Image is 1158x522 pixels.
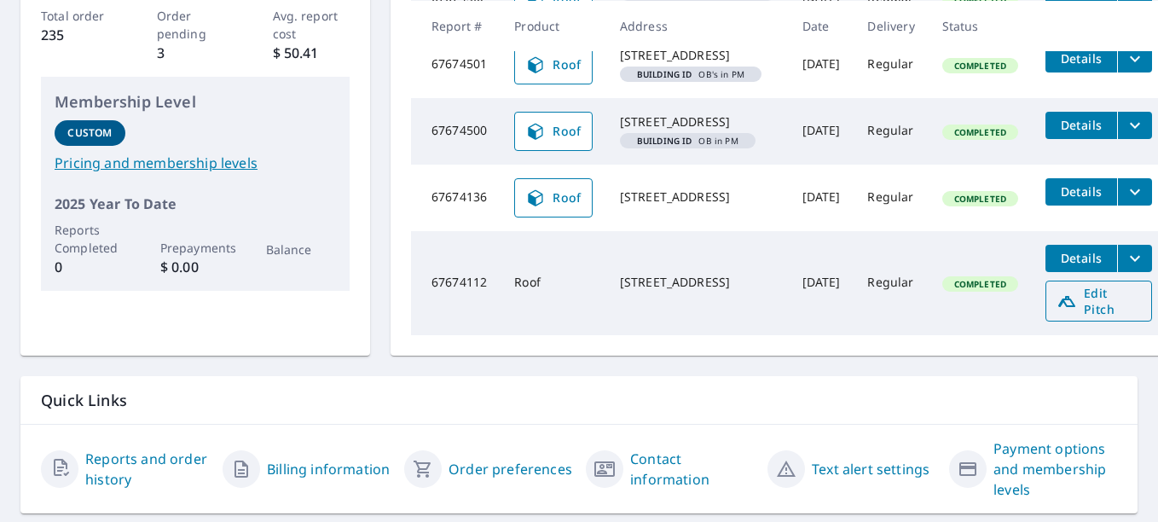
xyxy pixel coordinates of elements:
[411,98,501,165] td: 67674500
[854,32,928,98] td: Regular
[789,32,854,98] td: [DATE]
[55,221,125,257] p: Reports Completed
[620,47,775,64] div: [STREET_ADDRESS]
[449,459,572,479] a: Order preferences
[55,153,336,173] a: Pricing and membership levels
[1117,112,1152,139] button: filesDropdownBtn-67674500
[993,438,1117,500] a: Payment options and membership levels
[41,25,119,45] p: 235
[411,231,501,335] td: 67674112
[514,112,593,151] a: Roof
[411,32,501,98] td: 67674501
[525,188,582,208] span: Roof
[944,193,1016,205] span: Completed
[789,98,854,165] td: [DATE]
[1117,178,1152,206] button: filesDropdownBtn-67674136
[501,231,606,335] td: Roof
[55,194,336,214] p: 2025 Year To Date
[1045,178,1117,206] button: detailsBtn-67674136
[273,43,350,63] p: $ 50.41
[267,459,390,479] a: Billing information
[41,7,119,25] p: Total order
[944,278,1016,290] span: Completed
[1057,285,1141,317] span: Edit Pitch
[266,241,337,258] p: Balance
[525,55,582,75] span: Roof
[273,7,350,43] p: Avg. report cost
[637,136,692,145] em: Building ID
[411,165,501,231] td: 67674136
[1045,245,1117,272] button: detailsBtn-67674112
[1056,183,1107,200] span: Details
[620,113,775,130] div: [STREET_ADDRESS]
[525,121,582,142] span: Roof
[1045,45,1117,72] button: detailsBtn-67674501
[85,449,209,490] a: Reports and order history
[812,459,929,479] a: Text alert settings
[160,239,231,257] p: Prepayments
[1056,117,1107,133] span: Details
[637,70,692,78] em: Building ID
[854,98,928,165] td: Regular
[944,126,1016,138] span: Completed
[627,136,749,145] span: OB in PM
[67,125,112,141] p: Custom
[514,45,593,84] a: Roof
[55,257,125,277] p: 0
[789,165,854,231] td: [DATE]
[1045,281,1152,322] a: Edit Pitch
[1056,50,1107,67] span: Details
[630,449,754,490] a: Contact information
[1117,45,1152,72] button: filesDropdownBtn-67674501
[854,165,928,231] td: Regular
[160,257,231,277] p: $ 0.00
[789,231,854,335] td: [DATE]
[854,231,928,335] td: Regular
[620,274,775,291] div: [STREET_ADDRESS]
[627,70,755,78] span: OB's in PM
[1117,245,1152,272] button: filesDropdownBtn-67674112
[1056,250,1107,266] span: Details
[41,390,1117,411] p: Quick Links
[157,7,234,43] p: Order pending
[55,90,336,113] p: Membership Level
[1045,112,1117,139] button: detailsBtn-67674500
[514,178,593,217] a: Roof
[157,43,234,63] p: 3
[944,60,1016,72] span: Completed
[620,188,775,206] div: [STREET_ADDRESS]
